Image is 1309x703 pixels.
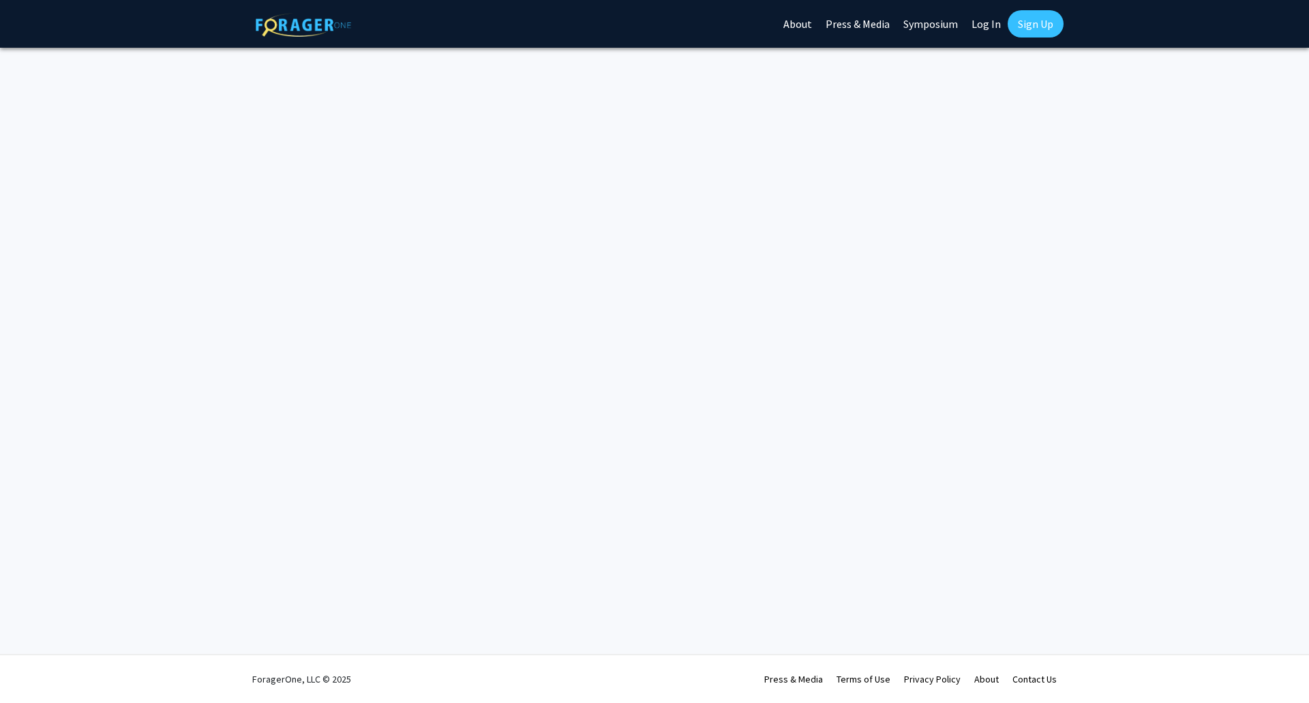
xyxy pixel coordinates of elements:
a: Press & Media [764,673,823,685]
img: ForagerOne Logo [256,13,351,37]
a: Privacy Policy [904,673,961,685]
a: Terms of Use [837,673,890,685]
a: Contact Us [1012,673,1057,685]
a: About [974,673,999,685]
div: ForagerOne, LLC © 2025 [252,655,351,703]
a: Sign Up [1008,10,1064,38]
